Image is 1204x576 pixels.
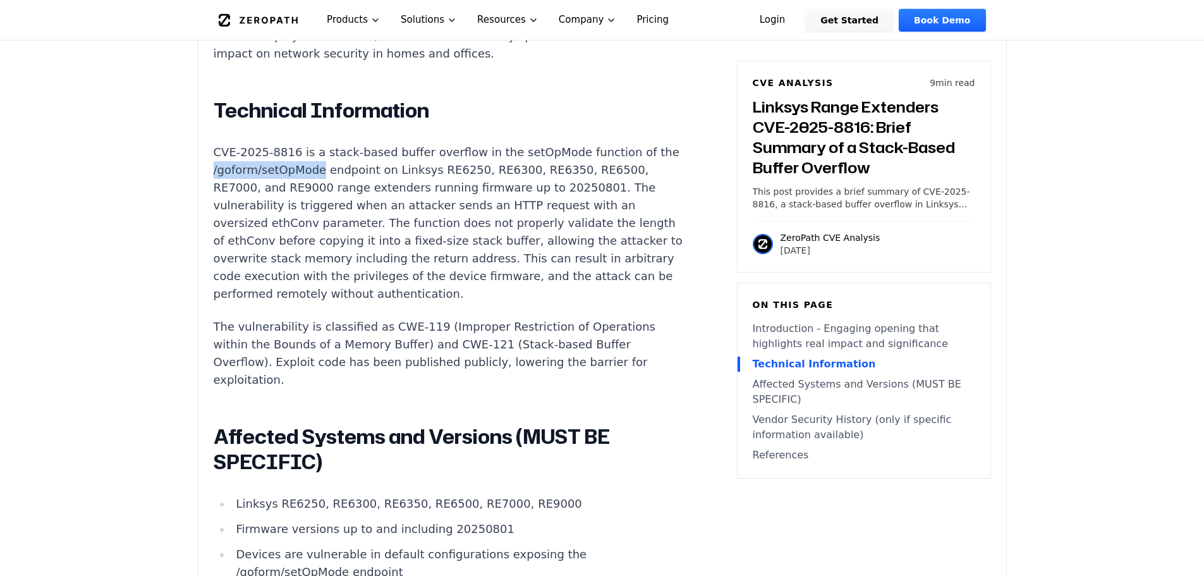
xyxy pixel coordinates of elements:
h2: Technical Information [214,98,684,123]
p: 9 min read [930,77,975,89]
a: Technical Information [753,357,975,372]
a: Login [745,9,801,32]
li: Linksys RE6250, RE6300, RE6350, RE6500, RE7000, RE9000 [231,495,684,513]
h6: CVE Analysis [753,77,834,89]
a: Introduction - Engaging opening that highlights real impact and significance [753,321,975,352]
p: ZeroPath CVE Analysis [781,231,880,244]
p: [DATE] [781,244,880,257]
a: Get Started [805,9,894,32]
p: The vulnerability is classified as CWE-119 (Improper Restriction of Operations within the Bounds ... [214,318,684,389]
a: Book Demo [899,9,985,32]
h2: Affected Systems and Versions (MUST BE SPECIFIC) [214,424,684,475]
a: References [753,448,975,463]
p: CVE-2025-8816 is a stack-based buffer overflow in the setOpMode function of the /goform/setOpMode... [214,144,684,303]
h6: On this page [753,298,975,311]
a: Vendor Security History (only if specific information available) [753,412,975,443]
h3: Linksys Range Extenders CVE-2025-8816: Brief Summary of a Stack-Based Buffer Overflow [753,97,975,178]
p: This post provides a brief summary of CVE-2025-8816, a stack-based buffer overflow in Linksys RE6... [753,185,975,211]
img: ZeroPath CVE Analysis [753,234,773,254]
a: Affected Systems and Versions (MUST BE SPECIFIC) [753,377,975,407]
li: Firmware versions up to and including 20250801 [231,520,684,538]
